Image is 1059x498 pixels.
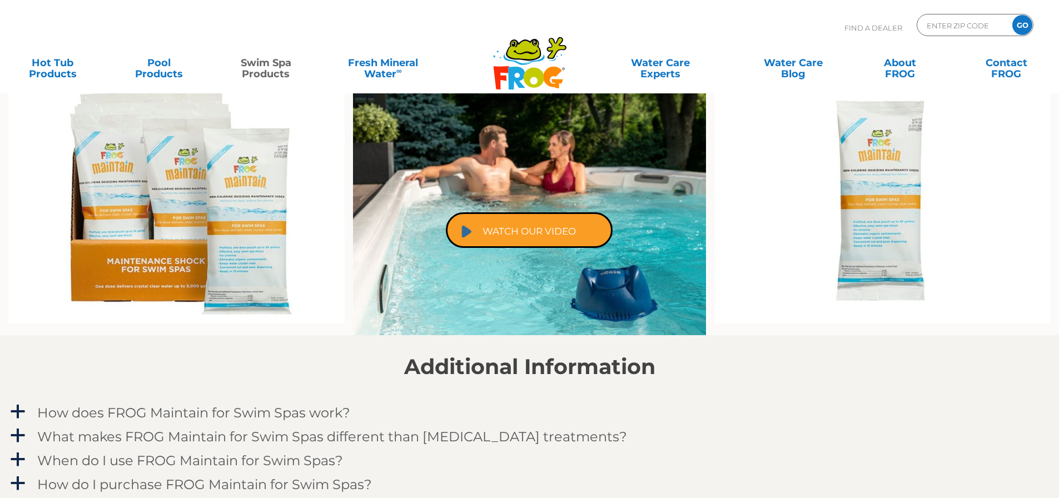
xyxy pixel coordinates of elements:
[858,52,941,74] a: AboutFROG
[9,427,26,444] span: a
[8,450,1051,471] a: a When do I use FROG Maintain for Swim Spas?
[11,52,94,74] a: Hot TubProducts
[965,52,1048,74] a: ContactFROG
[8,79,345,323] img: FROG Maintain Swim Spa Shock
[446,212,613,248] a: Watch Our Video
[8,402,1051,423] a: a How does FROG Maintain for Swim Spas work?
[8,355,1051,379] h2: Additional Information
[37,453,343,468] h4: When do I use FROG Maintain for Swim Spas?
[353,79,706,336] img: ss-maintain-center-image
[752,52,834,74] a: Water CareBlog
[225,52,307,74] a: Swim SpaProducts
[9,451,26,468] span: a
[9,475,26,492] span: a
[9,404,26,420] span: a
[37,405,350,420] h4: How does FROG Maintain for Swim Spas work?
[331,52,435,74] a: Fresh MineralWater∞
[714,79,1051,323] img: ss-maintain-right-image
[37,429,627,444] h4: What makes FROG Maintain for Swim Spas different than [MEDICAL_DATA] treatments?
[8,474,1051,495] a: a How do I purchase FROG Maintain for Swim Spas?
[593,52,728,74] a: Water CareExperts
[8,426,1051,447] a: a What makes FROG Maintain for Swim Spas different than [MEDICAL_DATA] treatments?
[844,14,902,42] p: Find A Dealer
[487,22,573,90] img: Frog Products Logo
[1012,15,1032,35] input: GO
[37,477,372,492] h4: How do I purchase FROG Maintain for Swim Spas?
[396,66,402,75] sup: ∞
[118,52,201,74] a: PoolProducts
